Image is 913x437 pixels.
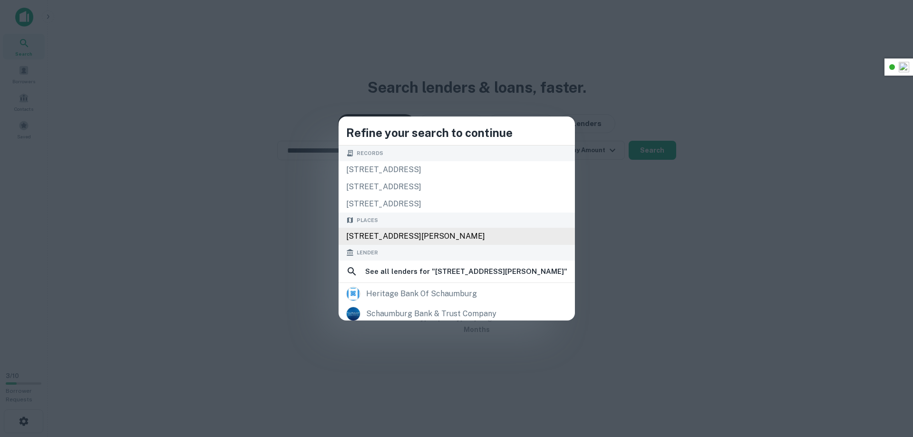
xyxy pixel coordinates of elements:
[339,161,575,178] div: [STREET_ADDRESS]
[339,228,575,245] div: [STREET_ADDRESS][PERSON_NAME]
[347,287,360,301] img: picture
[346,124,567,141] h4: Refine your search to continue
[357,149,383,157] span: Records
[357,249,378,257] span: Lender
[365,266,567,277] h6: See all lenders for " [STREET_ADDRESS][PERSON_NAME] "
[347,307,360,320] img: picture
[339,195,575,213] div: [STREET_ADDRESS]
[865,330,913,376] iframe: Chat Widget
[339,178,575,195] div: [STREET_ADDRESS]
[339,284,575,304] a: heritage bank of schaumburg
[357,216,378,224] span: Places
[366,287,477,301] div: heritage bank of schaumburg
[366,307,496,321] div: schaumburg bank & trust company
[339,304,575,324] a: schaumburg bank & trust company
